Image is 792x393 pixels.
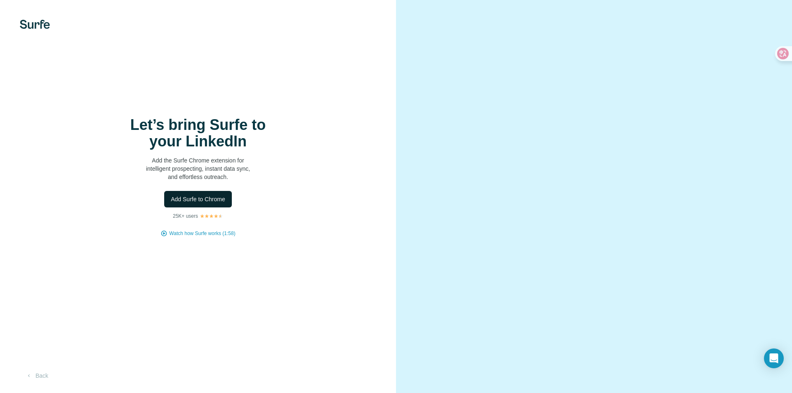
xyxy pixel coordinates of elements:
[164,191,232,207] button: Add Surfe to Chrome
[115,117,280,150] h1: Let’s bring Surfe to your LinkedIn
[764,348,784,368] div: Open Intercom Messenger
[115,156,280,181] p: Add the Surfe Chrome extension for intelligent prospecting, instant data sync, and effortless out...
[20,368,54,383] button: Back
[171,195,225,203] span: Add Surfe to Chrome
[200,214,223,219] img: Rating Stars
[169,230,235,237] button: Watch how Surfe works (1:58)
[173,212,198,220] p: 25K+ users
[20,20,50,29] img: Surfe's logo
